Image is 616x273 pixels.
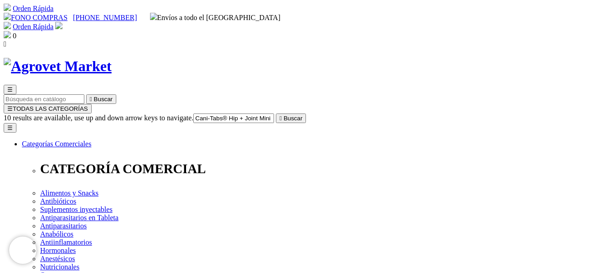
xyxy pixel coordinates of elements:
img: phone.svg [4,13,11,20]
a: Antiparasitarios [40,222,87,230]
span: Envíos a todo el [GEOGRAPHIC_DATA] [150,14,281,21]
a: Categorías Comerciales [22,140,91,148]
button: ☰ [4,123,16,133]
a: FONO COMPRAS [4,14,67,21]
a: Antibióticos [40,197,76,205]
p: CATEGORÍA COMERCIAL [40,161,612,176]
span: Buscar [94,96,113,103]
a: Orden Rápida [13,23,53,31]
a: Suplementos inyectables [40,206,113,213]
a: [PHONE_NUMBER] [73,14,137,21]
i:  [280,115,282,122]
a: Hormonales [40,247,76,254]
span: 0 [13,32,16,40]
img: delivery-truck.svg [150,13,157,20]
a: Anestésicos [40,255,75,263]
img: Agrovet Market [4,58,112,75]
iframe: Brevo live chat [9,237,36,264]
a: Antiinflamatorios [40,238,92,246]
button:  Buscar [276,113,306,123]
i:  [90,96,92,103]
button:  Buscar [86,94,116,104]
button: ☰ [4,85,16,94]
input: Buscar [4,94,84,104]
span: ☰ [7,86,13,93]
img: shopping-bag.svg [4,31,11,38]
a: Nutricionales [40,263,79,271]
a: Antiparasitarios en Tableta [40,214,119,221]
span: ☰ [7,105,13,112]
i:  [4,40,6,48]
a: Anabólicos [40,230,73,238]
span: Buscar [284,115,302,122]
span: 10 results are available, use up and down arrow keys to navigate. [4,114,193,122]
a: Alimentos y Snacks [40,189,98,197]
button: ☰TODAS LAS CATEGORÍAS [4,104,92,113]
a: Acceda a su cuenta de cliente [55,23,62,31]
a: Orden Rápida [13,5,53,12]
img: user.svg [55,22,62,29]
img: shopping-cart.svg [4,22,11,29]
img: shopping-cart.svg [4,4,11,11]
input: Buscar [193,113,274,123]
